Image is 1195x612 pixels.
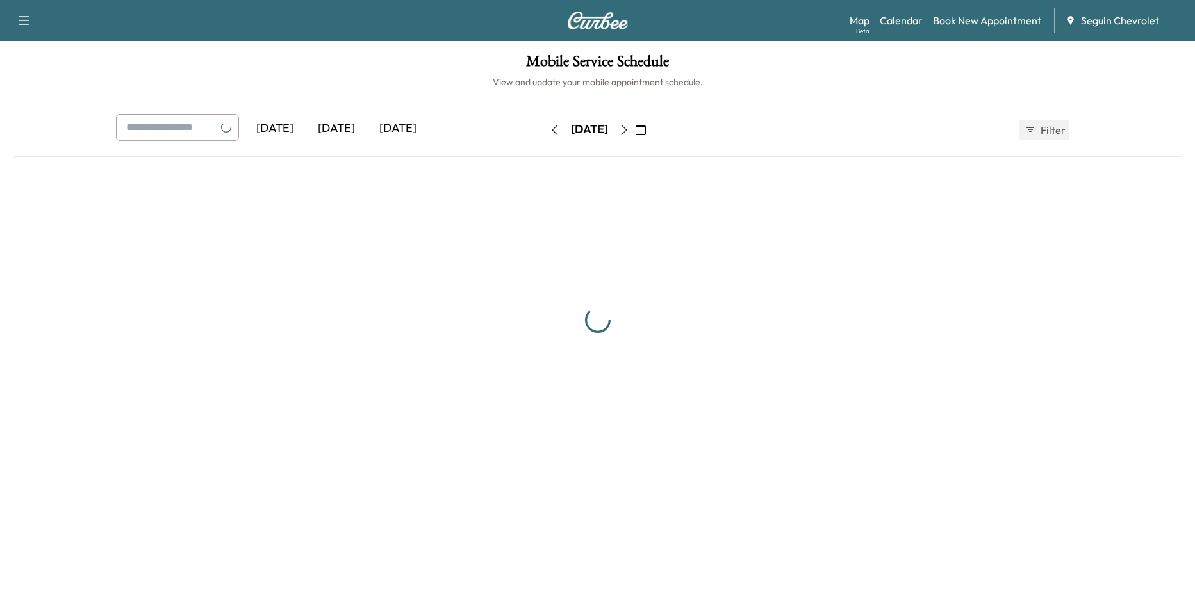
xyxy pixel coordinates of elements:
a: Calendar [880,13,923,28]
h1: Mobile Service Schedule [13,54,1182,76]
div: [DATE] [244,114,306,143]
a: Book New Appointment [933,13,1041,28]
div: [DATE] [571,122,608,138]
span: Filter [1041,122,1064,138]
div: [DATE] [306,114,367,143]
div: Beta [856,26,869,36]
div: [DATE] [367,114,429,143]
button: Filter [1019,120,1069,140]
a: MapBeta [850,13,869,28]
img: Curbee Logo [567,12,629,29]
h6: View and update your mobile appointment schedule. [13,76,1182,88]
span: Seguin Chevrolet [1081,13,1159,28]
